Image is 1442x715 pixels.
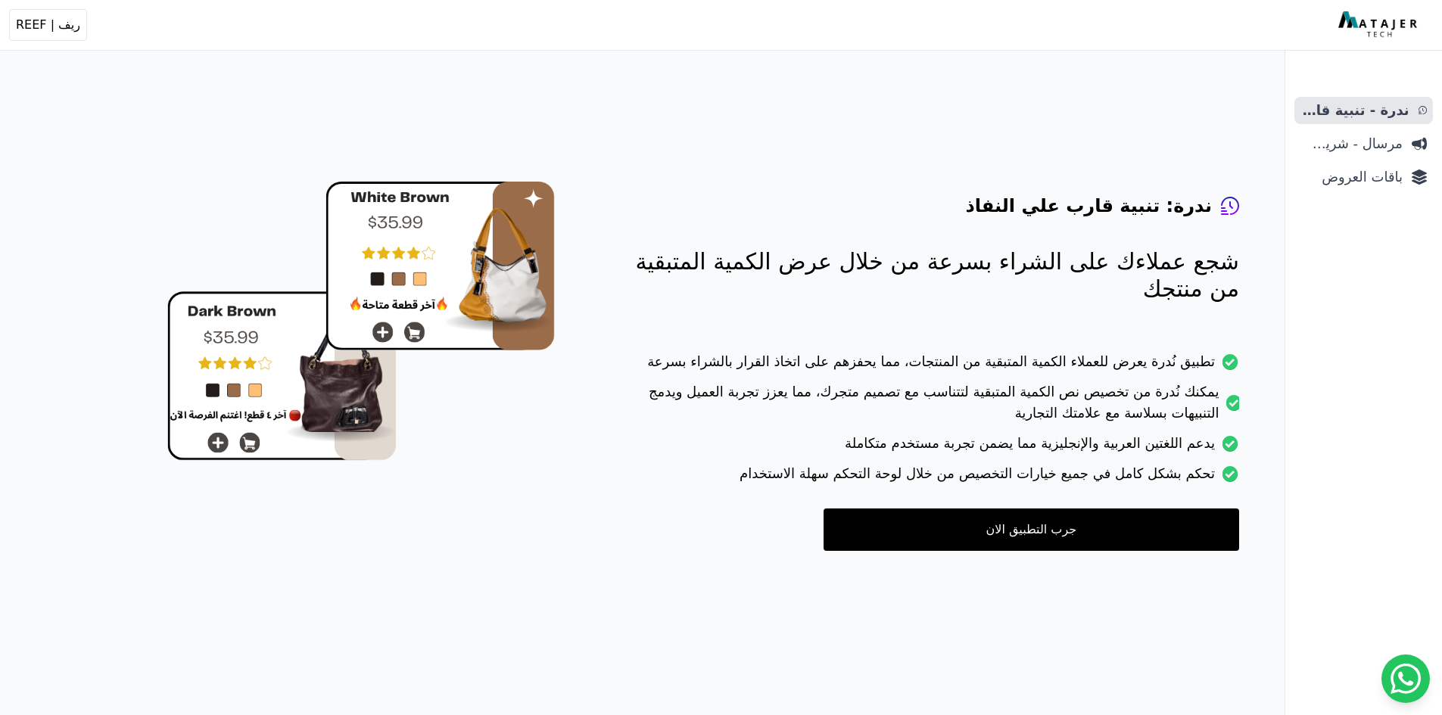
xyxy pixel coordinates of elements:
span: مرسال - شريط دعاية [1300,133,1403,154]
p: شجع عملاءك على الشراء بسرعة من خلال عرض الكمية المتبقية من منتجك [615,248,1239,303]
a: ندرة - تنبية قارب علي النفاذ [1294,97,1433,124]
span: ندرة - تنبية قارب علي النفاذ [1300,100,1409,121]
a: جرب التطبيق الان [824,508,1239,551]
span: ريف | REEF [16,16,80,34]
li: يمكنك نُدرة من تخصيص نص الكمية المتبقية لتتناسب مع تصميم متجرك، مما يعزز تجربة العميل ويدمج التنب... [615,381,1239,433]
li: تطبيق نُدرة يعرض للعملاء الكمية المتبقية من المنتجات، مما يحفزهم على اتخاذ القرار بالشراء بسرعة [615,351,1239,381]
span: باقات العروض [1300,166,1403,188]
img: MatajerTech Logo [1338,11,1421,39]
button: ريف | REEF [9,9,87,41]
h4: ندرة: تنبية قارب علي النفاذ [965,194,1212,218]
li: يدعم اللغتين العربية والإنجليزية مما يضمن تجربة مستخدم متكاملة [615,433,1239,463]
li: تحكم بشكل كامل في جميع خيارات التخصيص من خلال لوحة التحكم سهلة الاستخدام [615,463,1239,493]
a: باقات العروض [1294,163,1433,191]
img: hero [167,182,555,461]
a: مرسال - شريط دعاية [1294,130,1433,157]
